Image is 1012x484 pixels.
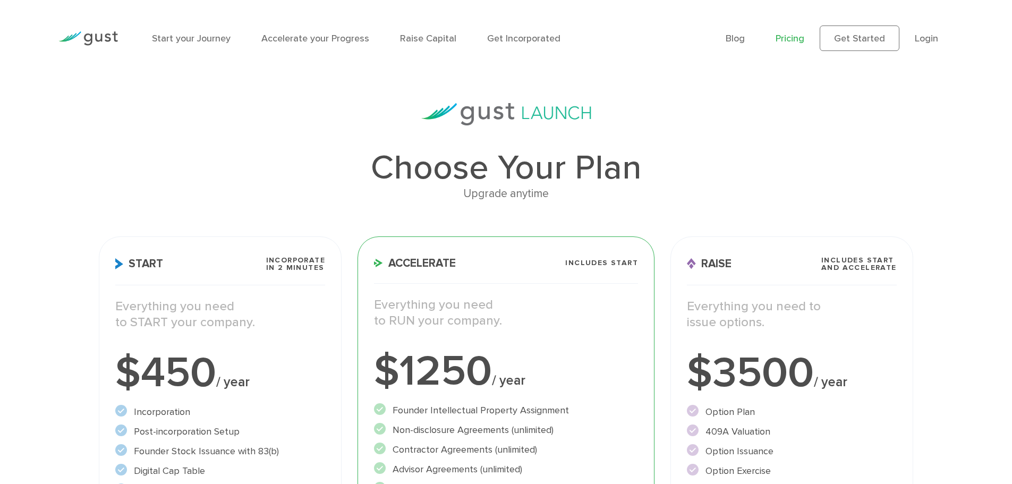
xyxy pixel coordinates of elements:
[374,423,638,437] li: Non-disclosure Agreements (unlimited)
[58,31,118,46] img: Gust Logo
[820,26,899,51] a: Get Started
[821,257,897,271] span: Includes START and ACCELERATE
[115,424,325,439] li: Post-incorporation Setup
[115,444,325,458] li: Founder Stock Issuance with 83(b)
[115,352,325,394] div: $450
[687,405,897,419] li: Option Plan
[492,372,525,388] span: / year
[687,258,732,269] span: Raise
[374,443,638,457] li: Contractor Agreements (unlimited)
[99,151,913,185] h1: Choose Your Plan
[99,185,913,203] div: Upgrade anytime
[726,33,745,44] a: Blog
[687,299,897,330] p: Everything you need to issue options.
[374,259,383,267] img: Accelerate Icon
[374,403,638,418] li: Founder Intellectual Property Assignment
[687,424,897,439] li: 409A Valuation
[487,33,560,44] a: Get Incorporated
[776,33,804,44] a: Pricing
[115,258,123,269] img: Start Icon X2
[814,374,847,390] span: / year
[565,259,638,267] span: Includes START
[374,297,638,329] p: Everything you need to RUN your company.
[374,350,638,393] div: $1250
[400,33,456,44] a: Raise Capital
[216,374,250,390] span: / year
[687,444,897,458] li: Option Issuance
[915,33,938,44] a: Login
[266,257,325,271] span: Incorporate in 2 Minutes
[152,33,231,44] a: Start your Journey
[374,258,456,269] span: Accelerate
[115,405,325,419] li: Incorporation
[115,258,163,269] span: Start
[374,462,638,477] li: Advisor Agreements (unlimited)
[115,464,325,478] li: Digital Cap Table
[687,258,696,269] img: Raise Icon
[687,352,897,394] div: $3500
[115,299,325,330] p: Everything you need to START your company.
[421,103,591,125] img: gust-launch-logos.svg
[261,33,369,44] a: Accelerate your Progress
[687,464,897,478] li: Option Exercise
